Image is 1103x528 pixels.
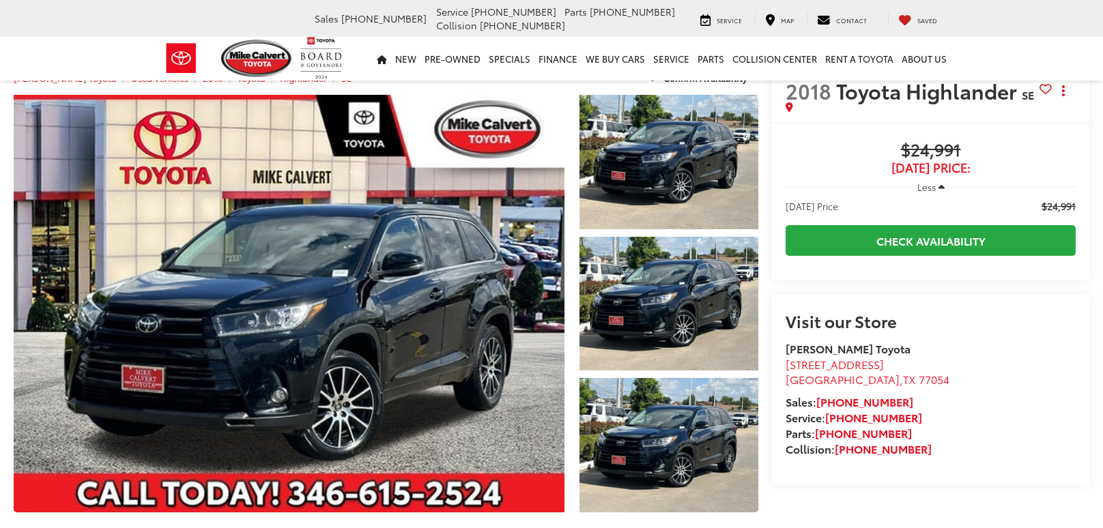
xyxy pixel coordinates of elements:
span: , [786,371,949,387]
a: Used Vehicles [131,72,188,84]
a: [PERSON_NAME] Toyota [14,72,117,84]
span: Less [917,181,936,193]
a: Collision Center [728,37,821,80]
strong: Parts: [786,425,912,441]
a: Highlander [280,72,327,84]
a: Home [373,37,391,80]
a: About Us [898,37,951,80]
span: 2018 [786,76,831,105]
button: Actions [1052,78,1076,102]
span: Saved [917,16,937,25]
a: Service [649,37,693,80]
span: dropdown dots [1062,85,1065,96]
a: Finance [534,37,582,80]
span: [PHONE_NUMBER] [480,18,565,32]
a: [PHONE_NUMBER] [825,409,922,425]
a: [PHONE_NUMBER] [815,425,912,441]
span: [DATE] Price: [786,199,840,213]
span: SE [1022,87,1034,102]
span: $24,991 [786,141,1076,161]
a: Check Availability [786,225,1076,256]
a: 2018 [203,72,223,84]
span: [PHONE_NUMBER] [471,5,556,18]
a: Expand Photo 1 [579,95,758,229]
a: Toyota [238,72,266,84]
button: Less [911,175,951,199]
span: 77054 [919,371,949,387]
strong: [PERSON_NAME] Toyota [786,340,911,356]
span: [DATE] Price: [786,161,1076,175]
a: Expand Photo 0 [14,95,564,512]
span: [GEOGRAPHIC_DATA] [786,371,900,387]
a: Map [755,12,804,26]
span: Sales [315,12,339,25]
a: [PHONE_NUMBER] [835,441,932,456]
a: Rent a Toyota [821,37,898,80]
a: Service [690,12,752,26]
a: Contact [807,12,877,26]
img: 2018 Toyota Highlander SE [577,377,760,514]
span: Toyota Highlander [836,76,1022,105]
strong: Sales: [786,394,913,409]
span: Map [781,16,794,25]
a: SE [341,72,352,84]
strong: Collision: [786,441,932,456]
img: 2018 Toyota Highlander SE [8,93,570,514]
span: Collision [436,18,477,32]
a: Parts [693,37,728,80]
a: Expand Photo 3 [579,378,758,512]
h2: Visit our Store [786,312,1076,329]
a: [STREET_ADDRESS] [GEOGRAPHIC_DATA],TX 77054 [786,356,949,387]
img: 2018 Toyota Highlander SE [577,93,760,231]
a: New [391,37,420,80]
span: [PHONE_NUMBER] [341,12,427,25]
strong: Service: [786,409,922,425]
span: Parts [564,5,587,18]
span: [STREET_ADDRESS] [786,356,884,372]
span: $24,991 [1042,199,1076,213]
img: Toyota [156,36,207,80]
span: Contact [836,16,867,25]
a: Expand Photo 2 [579,237,758,371]
span: Service [436,5,468,18]
span: Service [717,16,742,25]
img: Mike Calvert Toyota [221,40,293,77]
span: TX [903,371,916,387]
a: WE BUY CARS [582,37,649,80]
a: My Saved Vehicles [888,12,947,26]
span: [PHONE_NUMBER] [590,5,675,18]
a: Specials [485,37,534,80]
img: 2018 Toyota Highlander SE [577,235,760,372]
a: Pre-Owned [420,37,485,80]
a: [PHONE_NUMBER] [816,394,913,409]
